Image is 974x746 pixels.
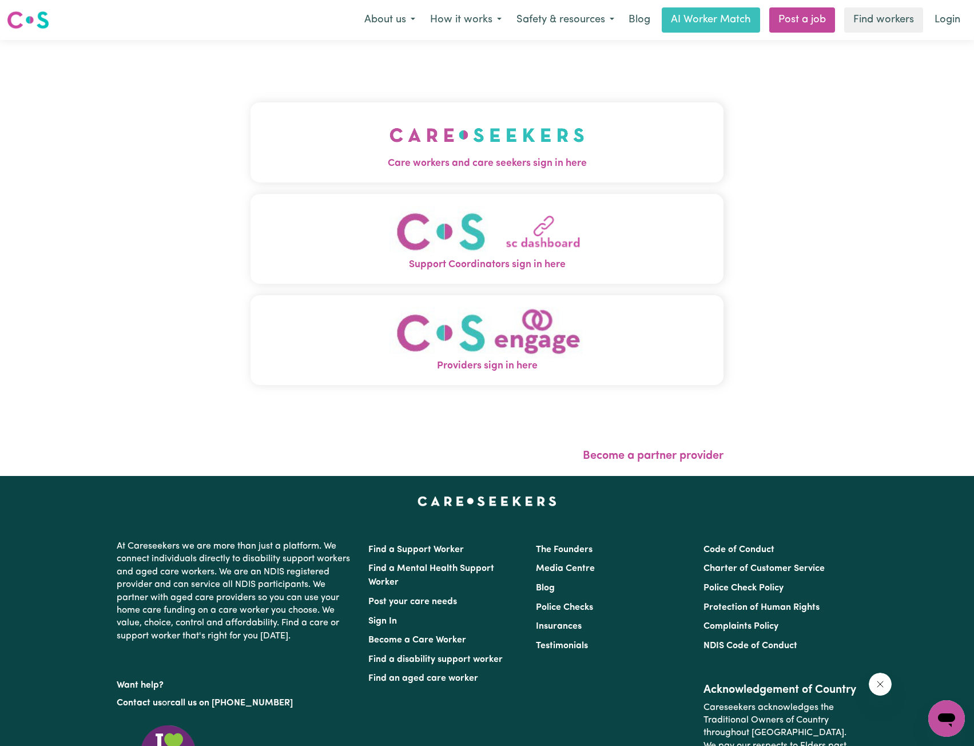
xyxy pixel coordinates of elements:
img: Careseekers logo [7,10,49,30]
p: At Careseekers we are more than just a platform. We connect individuals directly to disability su... [117,535,355,647]
button: Providers sign in here [251,295,724,385]
a: Careseekers home page [418,497,556,506]
span: Care workers and care seekers sign in here [251,156,724,171]
a: AI Worker Match [662,7,760,33]
a: Police Check Policy [703,584,784,593]
a: Login [928,7,967,33]
a: Complaints Policy [703,622,778,631]
a: Find a Mental Health Support Worker [368,564,494,587]
a: Insurances [536,622,582,631]
span: Support Coordinators sign in here [251,257,724,272]
a: Contact us [117,699,162,708]
span: Providers sign in here [251,359,724,374]
a: The Founders [536,545,593,554]
h2: Acknowledgement of Country [703,683,857,697]
a: Testimonials [536,641,588,650]
a: Blog [622,7,657,33]
a: call us on [PHONE_NUMBER] [170,699,293,708]
a: Post a job [769,7,835,33]
iframe: Button to launch messaging window [928,700,965,737]
button: Care workers and care seekers sign in here [251,102,724,182]
p: or [117,692,355,714]
a: Become a partner provider [583,450,723,462]
a: NDIS Code of Conduct [703,641,797,650]
a: Find workers [844,7,923,33]
a: Find a Support Worker [368,545,464,554]
a: Post your care needs [368,597,457,606]
a: Sign In [368,617,397,626]
span: Need any help? [7,8,69,17]
button: Support Coordinators sign in here [251,194,724,284]
a: Careseekers logo [7,7,49,33]
a: Find an aged care worker [368,674,478,683]
a: Code of Conduct [703,545,774,554]
a: Police Checks [536,603,593,612]
a: Blog [536,584,555,593]
button: How it works [423,8,509,32]
a: Protection of Human Rights [703,603,820,612]
a: Become a Care Worker [368,636,466,645]
a: Charter of Customer Service [703,564,825,573]
button: About us [357,8,423,32]
iframe: Close message [869,673,892,696]
p: Want help? [117,674,355,692]
a: Media Centre [536,564,595,573]
button: Safety & resources [509,8,622,32]
a: Find a disability support worker [368,655,503,664]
